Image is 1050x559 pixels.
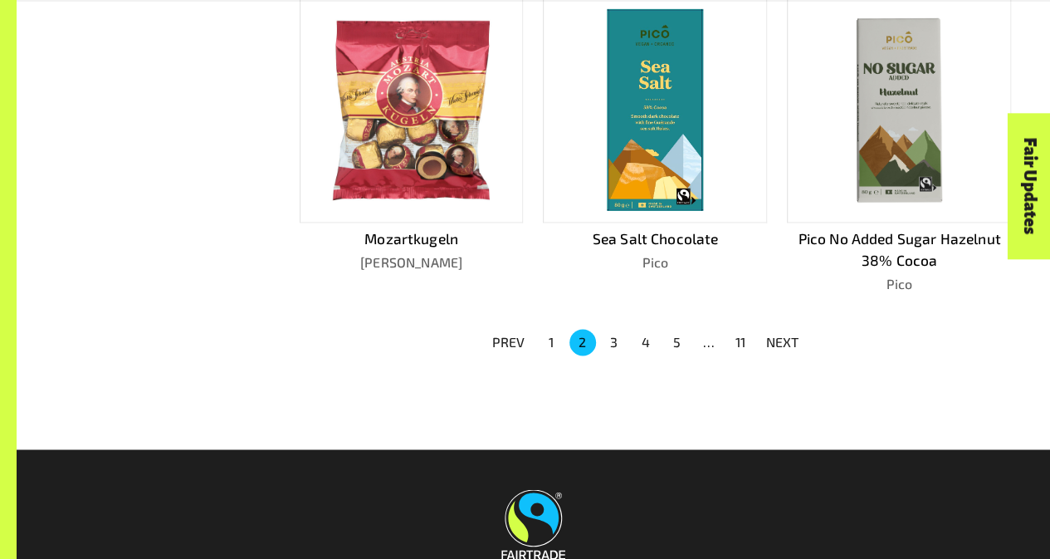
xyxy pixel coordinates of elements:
[569,329,596,356] button: page 2
[482,327,809,357] nav: pagination navigation
[664,329,691,356] button: Go to page 5
[787,274,1011,294] p: Pico
[543,253,767,272] p: Pico
[601,329,628,356] button: Go to page 3
[766,332,799,352] p: NEXT
[696,332,722,352] div: …
[632,329,659,356] button: Go to page 4
[300,228,524,250] p: Mozartkugeln
[538,329,564,356] button: Go to page 1
[492,332,525,352] p: PREV
[482,327,535,357] button: PREV
[501,489,565,559] img: Fairtrade Australia New Zealand logo
[756,327,809,357] button: NEXT
[300,253,524,272] p: [PERSON_NAME]
[543,228,767,250] p: Sea Salt Chocolate
[787,228,1011,272] p: Pico No Added Sugar Hazelnut 38% Cocoa
[727,329,754,356] button: Go to page 11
